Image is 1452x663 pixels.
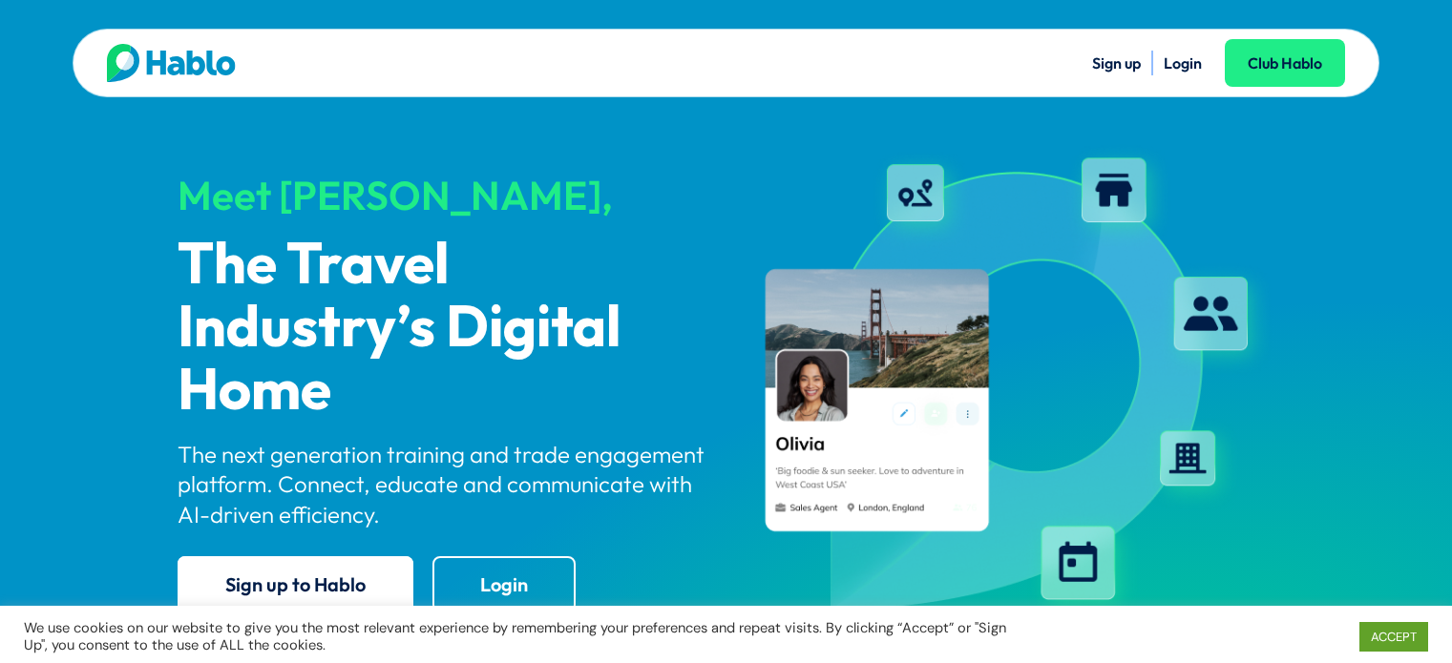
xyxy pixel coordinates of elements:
p: The next generation training and trade engagement platform. Connect, educate and communicate with... [178,440,710,529]
a: Club Hablo [1225,39,1345,87]
a: Sign up [1092,53,1141,73]
a: Sign up to Hablo [178,556,413,612]
a: Login [432,556,576,612]
div: Meet [PERSON_NAME], [178,174,710,218]
a: ACCEPT [1359,622,1428,652]
a: Login [1164,53,1202,73]
p: The Travel Industry’s Digital Home [178,235,710,424]
div: We use cookies on our website to give you the most relevant experience by remembering your prefer... [24,619,1007,653]
img: hablo-profile-image [743,142,1275,629]
img: Hablo logo main 2 [107,44,236,82]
